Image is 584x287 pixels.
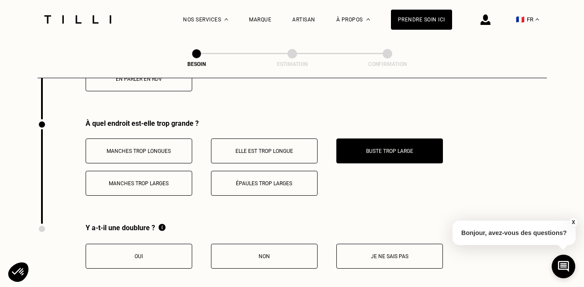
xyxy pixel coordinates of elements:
[90,76,187,82] p: En parler en RDV
[159,224,166,231] img: Information
[41,15,114,24] img: Logo du service de couturière Tilli
[90,253,187,259] p: Oui
[86,244,192,269] button: Oui
[86,119,547,128] div: À quel endroit est-elle trop grande ?
[90,148,187,154] p: Manches trop longues
[341,148,438,154] p: Buste trop large
[86,138,192,163] button: Manches trop longues
[453,221,576,245] p: Bonjour, avez-vous des questions?
[336,244,443,269] button: Je ne sais pas
[366,18,370,21] img: Menu déroulant à propos
[216,253,313,259] p: Non
[341,253,438,259] p: Je ne sais pas
[86,224,443,233] div: Y a-t-il une doublure ?
[536,18,539,21] img: menu déroulant
[216,180,313,187] p: Épaules trop larges
[211,244,318,269] button: Non
[344,61,431,67] div: Confirmation
[569,218,577,227] button: X
[90,180,187,187] p: Manches trop larges
[249,61,336,67] div: Estimation
[211,138,318,163] button: Elle est trop longue
[211,171,318,196] button: Épaules trop larges
[86,171,192,196] button: Manches trop larges
[391,10,452,30] a: Prendre soin ici
[480,14,491,25] img: icône connexion
[249,17,271,23] a: Marque
[86,66,192,91] button: En parler en RDV
[336,138,443,163] button: Buste trop large
[225,18,228,21] img: Menu déroulant
[153,61,240,67] div: Besoin
[516,15,525,24] span: 🇫🇷
[292,17,315,23] a: Artisan
[216,148,313,154] p: Elle est trop longue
